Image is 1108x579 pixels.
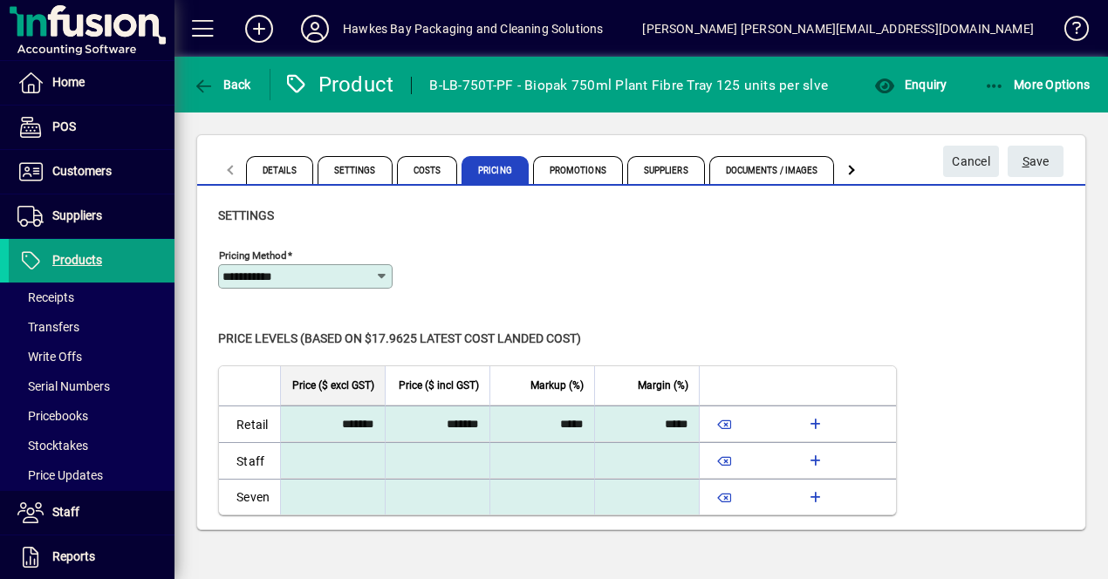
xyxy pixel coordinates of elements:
[1023,147,1050,176] span: ave
[219,405,280,442] td: Retail
[399,376,479,395] span: Price ($ incl GST)
[287,13,343,44] button: Profile
[219,479,280,514] td: Seven
[284,71,394,99] div: Product
[17,439,88,453] span: Stocktakes
[984,78,1091,92] span: More Options
[9,431,174,460] a: Stocktakes
[17,409,88,423] span: Pricebooks
[318,156,393,184] span: Settings
[9,61,174,105] a: Home
[1051,3,1086,60] a: Knowledge Base
[397,156,458,184] span: Costs
[52,75,85,89] span: Home
[17,379,110,393] span: Serial Numbers
[52,253,102,267] span: Products
[52,549,95,563] span: Reports
[1008,146,1064,177] button: Save
[462,156,529,184] span: Pricing
[218,331,581,345] span: Price levels (based on $17.9625 Latest cost landed cost)
[193,78,251,92] span: Back
[292,376,374,395] span: Price ($ excl GST)
[9,283,174,312] a: Receipts
[943,146,999,177] button: Cancel
[231,13,287,44] button: Add
[9,460,174,490] a: Price Updates
[638,376,688,395] span: Margin (%)
[17,468,103,482] span: Price Updates
[52,119,76,133] span: POS
[429,72,828,99] div: B-LB-750T-PF - Biopak 750ml Plant Fibre Tray 125 units per slve
[174,69,270,100] app-page-header-button: Back
[9,491,174,535] a: Staff
[9,150,174,194] a: Customers
[530,376,584,395] span: Markup (%)
[52,208,102,222] span: Suppliers
[219,249,287,262] mat-label: Pricing method
[1023,154,1029,168] span: S
[9,535,174,579] a: Reports
[17,350,82,364] span: Write Offs
[17,320,79,334] span: Transfers
[343,15,604,43] div: Hawkes Bay Packaging and Cleaning Solutions
[218,208,274,222] span: Settings
[533,156,623,184] span: Promotions
[642,15,1034,43] div: [PERSON_NAME] [PERSON_NAME][EMAIL_ADDRESS][DOMAIN_NAME]
[952,147,990,176] span: Cancel
[52,164,112,178] span: Customers
[980,69,1095,100] button: More Options
[52,505,79,519] span: Staff
[870,69,951,100] button: Enquiry
[627,156,705,184] span: Suppliers
[9,371,174,401] a: Serial Numbers
[9,194,174,238] a: Suppliers
[9,312,174,342] a: Transfers
[219,442,280,479] td: Staff
[9,401,174,431] a: Pricebooks
[9,106,174,149] a: POS
[9,342,174,371] a: Write Offs
[709,156,835,184] span: Documents / Images
[17,290,74,304] span: Receipts
[874,78,947,92] span: Enquiry
[188,69,256,100] button: Back
[246,156,313,184] span: Details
